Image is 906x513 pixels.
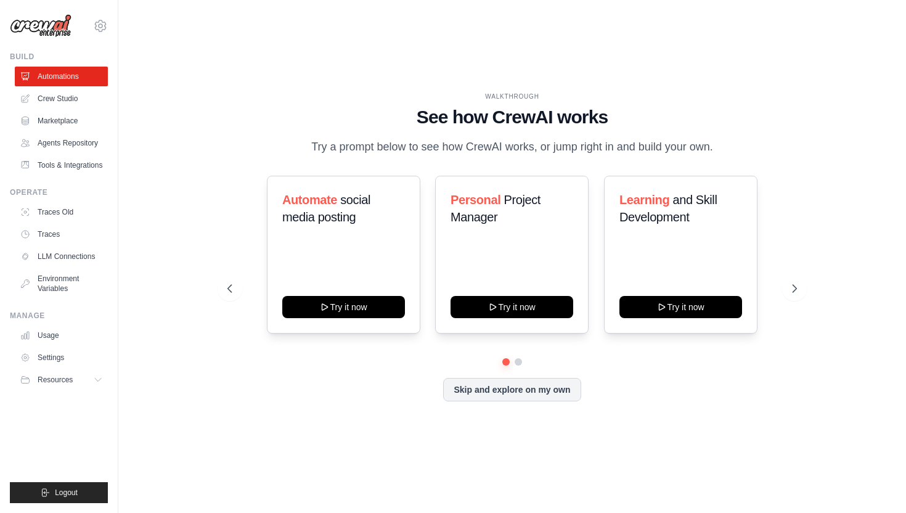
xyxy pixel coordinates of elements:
[10,311,108,321] div: Manage
[305,138,719,156] p: Try a prompt below to see how CrewAI works, or jump right in and build your own.
[38,375,73,385] span: Resources
[443,378,581,401] button: Skip and explore on my own
[15,202,108,222] a: Traces Old
[15,269,108,298] a: Environment Variables
[10,52,108,62] div: Build
[619,193,717,224] span: and Skill Development
[15,67,108,86] a: Automations
[15,348,108,367] a: Settings
[15,326,108,345] a: Usage
[10,187,108,197] div: Operate
[15,111,108,131] a: Marketplace
[15,247,108,266] a: LLM Connections
[227,106,796,128] h1: See how CrewAI works
[15,370,108,390] button: Resources
[15,89,108,109] a: Crew Studio
[619,193,669,207] span: Learning
[227,92,796,101] div: WALKTHROUGH
[282,296,405,318] button: Try it now
[451,296,573,318] button: Try it now
[15,133,108,153] a: Agents Repository
[10,482,108,503] button: Logout
[282,193,337,207] span: Automate
[619,296,742,318] button: Try it now
[10,14,71,38] img: Logo
[15,155,108,175] a: Tools & Integrations
[55,488,78,498] span: Logout
[451,193,500,207] span: Personal
[844,454,906,513] iframe: Chat Widget
[15,224,108,244] a: Traces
